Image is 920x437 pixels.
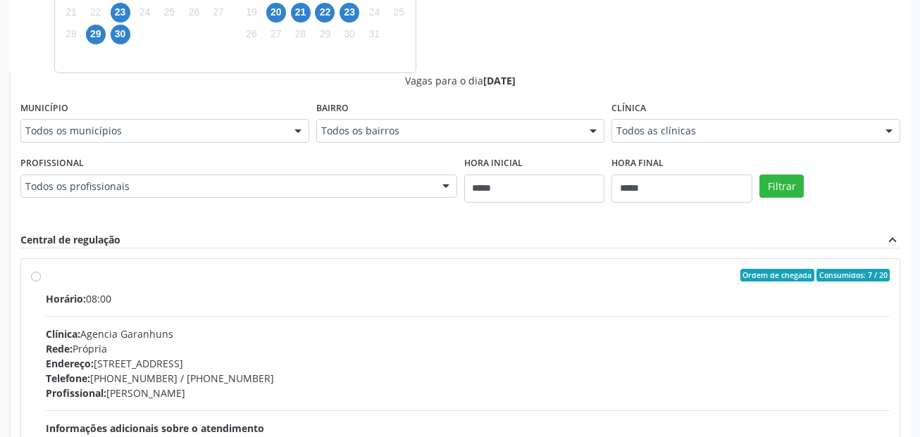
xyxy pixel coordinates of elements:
span: terça-feira, 21 de outubro de 2025 [291,3,311,23]
span: Rede: [46,342,73,355]
span: Clínica: [46,327,80,341]
span: domingo, 21 de setembro de 2025 [61,3,81,23]
span: sexta-feira, 31 de outubro de 2025 [364,25,384,44]
span: sábado, 25 de outubro de 2025 [389,3,409,23]
span: [DATE] [483,74,516,87]
span: segunda-feira, 29 de setembro de 2025 [86,25,106,44]
span: Telefone: [46,372,90,385]
span: quarta-feira, 22 de outubro de 2025 [315,3,335,23]
span: Todos os profissionais [25,179,428,194]
span: Todos os municípios [25,124,280,138]
label: Bairro [316,98,349,120]
span: quinta-feira, 23 de outubro de 2025 [340,3,359,23]
label: Profissional [20,153,84,175]
span: Todos os bairros [321,124,576,138]
div: Agencia Garanhuns [46,327,890,341]
div: [PERSON_NAME] [46,386,890,400]
span: Endereço: [46,357,94,370]
label: Hora inicial [464,153,523,175]
div: 08:00 [46,291,890,306]
label: Município [20,98,68,120]
span: domingo, 26 de outubro de 2025 [242,25,261,44]
span: domingo, 19 de outubro de 2025 [242,3,261,23]
span: sexta-feira, 26 de setembro de 2025 [184,3,204,23]
span: terça-feira, 23 de setembro de 2025 [111,3,130,23]
div: [STREET_ADDRESS] [46,356,890,371]
span: quarta-feira, 29 de outubro de 2025 [315,25,335,44]
span: Todos as clínicas [616,124,871,138]
span: sábado, 27 de setembro de 2025 [209,3,228,23]
span: segunda-feira, 27 de outubro de 2025 [266,25,286,44]
div: Própria [46,341,890,356]
label: Clínica [611,98,646,120]
div: Central de regulação [20,232,120,248]
span: terça-feira, 30 de setembro de 2025 [111,25,130,44]
div: [PHONE_NUMBER] / [PHONE_NUMBER] [46,371,890,386]
span: sexta-feira, 24 de outubro de 2025 [364,3,384,23]
span: Informações adicionais sobre o atendimento [46,422,264,435]
span: Ordem de chegada [740,269,814,281]
span: terça-feira, 28 de outubro de 2025 [291,25,311,44]
span: Profissional: [46,386,106,400]
span: domingo, 28 de setembro de 2025 [61,25,81,44]
span: segunda-feira, 20 de outubro de 2025 [266,3,286,23]
span: quinta-feira, 30 de outubro de 2025 [340,25,359,44]
span: quinta-feira, 25 de setembro de 2025 [159,3,179,23]
label: Hora final [611,153,664,175]
button: Filtrar [759,175,804,198]
span: quarta-feira, 24 de setembro de 2025 [135,3,154,23]
i: expand_less [885,232,900,248]
span: segunda-feira, 22 de setembro de 2025 [86,3,106,23]
div: Vagas para o dia [20,73,900,88]
span: Consumidos: 7 / 20 [816,269,890,281]
span: Horário: [46,292,86,305]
